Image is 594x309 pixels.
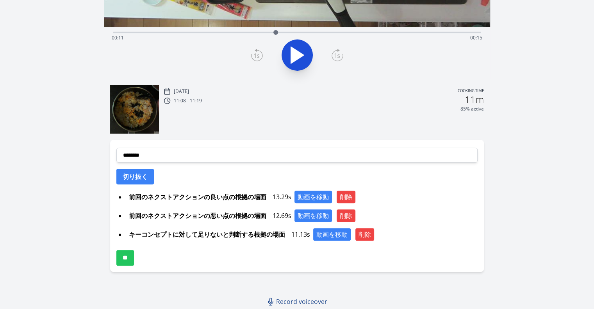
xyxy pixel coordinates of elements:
p: 85% active [460,106,484,112]
span: 00:15 [470,34,482,41]
div: 13.29s [126,191,478,203]
span: Record voiceover [276,297,327,306]
p: Cooking time [458,88,484,95]
h2: 11m [465,95,484,104]
button: 削除 [355,228,374,241]
div: 11.13s [126,228,478,241]
span: 前回のネクストアクションの悪い点の根拠の場面 [126,209,269,222]
button: 切り抜く [116,169,154,184]
div: 12.69s [126,209,478,222]
span: 前回のネクストアクションの良い点の根拠の場面 [126,191,269,203]
img: 250921020920_thumb.jpeg [110,85,159,134]
p: [DATE] [174,88,189,95]
button: 削除 [337,209,355,222]
span: キーコンセプトに対して足りないと判断する根拠の場面 [126,228,288,241]
button: 動画を移動 [294,209,332,222]
button: 削除 [337,191,355,203]
span: 00:11 [112,34,124,41]
button: 動画を移動 [294,191,332,203]
p: 11:08 - 11:19 [174,98,202,104]
button: 動画を移動 [313,228,351,241]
